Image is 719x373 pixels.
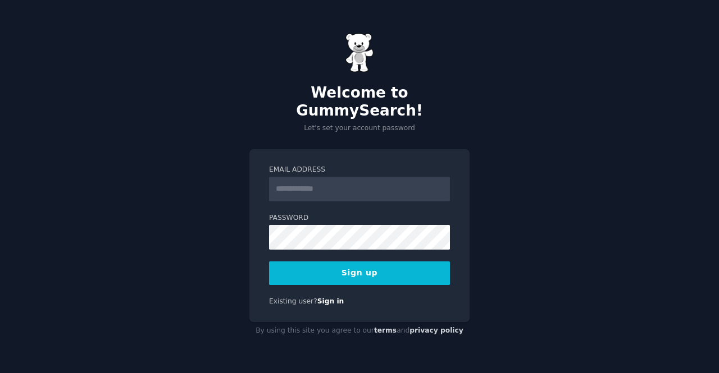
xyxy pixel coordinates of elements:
[269,261,450,285] button: Sign up
[409,326,463,334] a: privacy policy
[249,322,470,340] div: By using this site you agree to our and
[374,326,397,334] a: terms
[317,297,344,305] a: Sign in
[269,213,450,223] label: Password
[345,33,374,72] img: Gummy Bear
[249,123,470,133] p: Let's set your account password
[249,84,470,119] h2: Welcome to GummySearch!
[269,297,317,305] span: Existing user?
[269,165,450,175] label: Email Address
